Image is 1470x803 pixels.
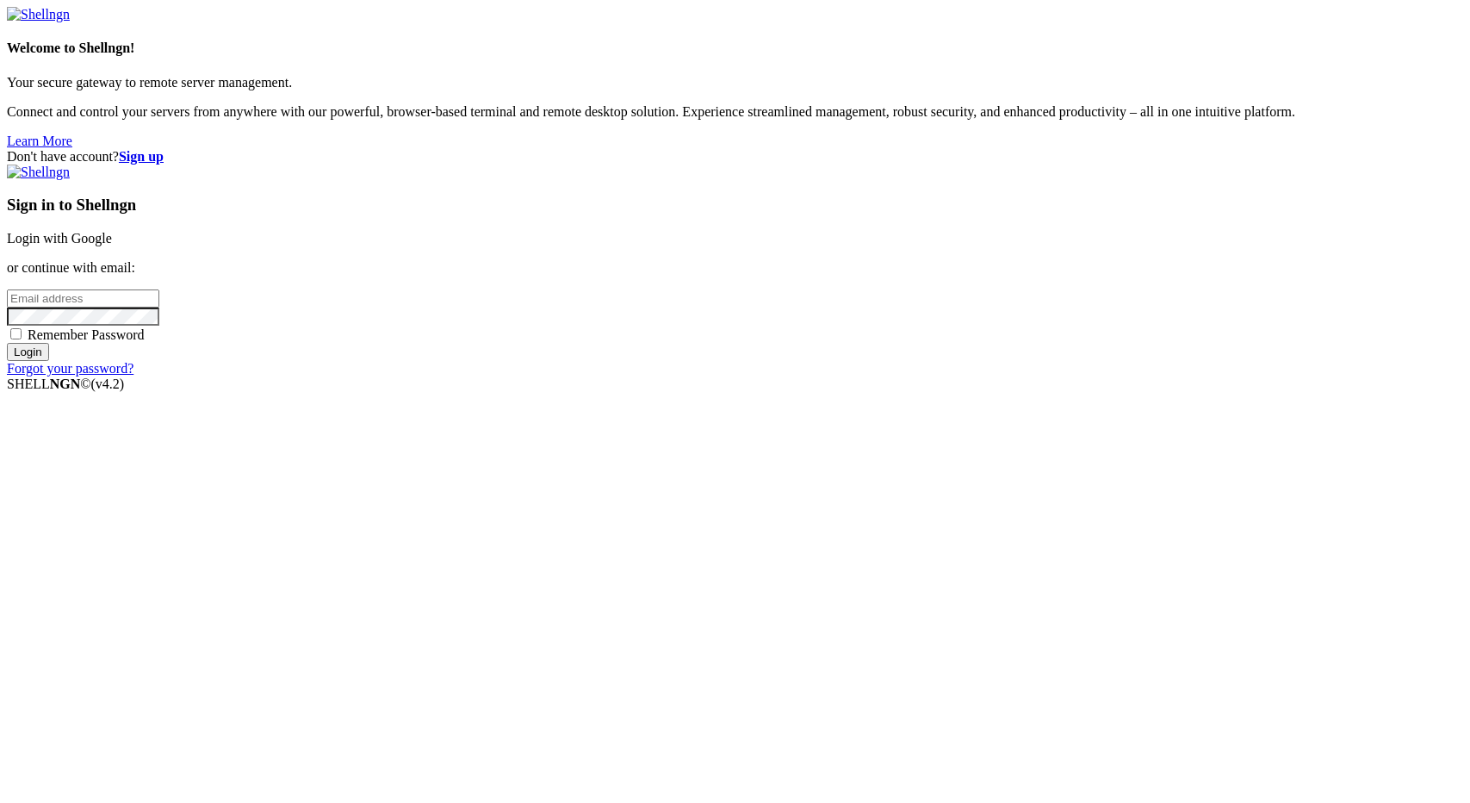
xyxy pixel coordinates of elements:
[7,260,1463,276] p: or continue with email:
[7,231,112,246] a: Login with Google
[7,343,49,361] input: Login
[7,7,70,22] img: Shellngn
[7,149,1463,165] div: Don't have account?
[7,134,72,148] a: Learn More
[119,149,164,164] a: Sign up
[7,289,159,308] input: Email address
[7,196,1463,215] h3: Sign in to Shellngn
[7,165,70,180] img: Shellngn
[7,377,124,391] span: SHELL ©
[7,104,1463,120] p: Connect and control your servers from anywhere with our powerful, browser-based terminal and remo...
[91,377,125,391] span: 4.2.0
[7,361,133,376] a: Forgot your password?
[28,327,145,342] span: Remember Password
[10,328,22,339] input: Remember Password
[7,75,1463,90] p: Your secure gateway to remote server management.
[50,377,81,391] b: NGN
[7,40,1463,56] h4: Welcome to Shellngn!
